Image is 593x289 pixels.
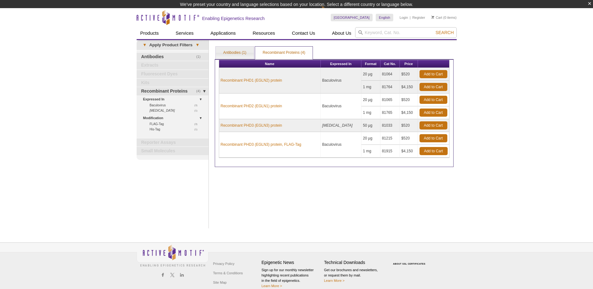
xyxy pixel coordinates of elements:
p: Sign up for our monthly newsletter highlighting recent publications in the field of epigenetics. [262,267,321,289]
td: 20 µg [361,132,380,145]
a: Recombinant PHD1 (EGLN2) protein [221,78,282,83]
i: [MEDICAL_DATA] [322,123,353,128]
td: 20 µg [361,94,380,106]
img: Your Cart [431,16,434,19]
span: (3) [194,103,201,108]
td: $520 [400,94,418,106]
a: (3)Baculovirus [150,103,201,108]
a: Terms & Conditions [212,268,244,278]
td: 81764 [380,81,400,94]
td: 20 µg [361,68,380,81]
th: Price [400,60,418,68]
td: $4,150 [400,145,418,158]
a: Contact Us [288,27,319,39]
a: Recombinant PHD3 (EGLN3) protein [221,123,282,128]
h4: Epigenetic News [262,260,321,265]
a: English [376,14,393,21]
a: Add to Cart [420,109,447,117]
a: Extracts [137,61,209,69]
th: Expressed In [321,60,361,68]
a: Add to Cart [420,96,447,104]
a: Learn More > [324,279,345,282]
a: Products [137,27,163,39]
li: (0 items) [431,14,457,21]
span: (4) [196,87,204,95]
a: (1) [MEDICAL_DATA] [150,108,201,113]
span: ▾ [140,42,149,48]
td: 81215 [380,132,400,145]
li: | [410,14,411,21]
td: Baculovirus [321,132,361,158]
td: 1 mg [361,145,380,158]
a: Add to Cart [420,147,448,155]
i: [MEDICAL_DATA] [150,109,175,112]
td: $520 [400,68,418,81]
a: Privacy Policy [212,259,236,268]
a: ABOUT SSL CERTIFICATES [393,263,425,265]
a: Services [172,27,198,39]
a: Resources [249,27,279,39]
a: Modification [143,115,205,121]
a: Kits [137,79,209,87]
p: Get our brochures and newsletters, or request them by mail. [324,267,384,283]
a: (1)His-Tag [150,127,201,132]
td: Baculovirus [321,94,361,119]
a: Recombinant PHD3 (EGLN3) protein, FLAG-Tag [221,142,301,147]
h2: Enabling Epigenetics Research [202,16,265,21]
a: Site Map [212,278,228,287]
td: 81765 [380,106,400,119]
td: $520 [400,132,418,145]
td: 81065 [380,94,400,106]
span: Search [435,30,454,35]
a: Recombinant PHD2 (EGLN1) protein [221,103,282,109]
h4: Technical Downloads [324,260,384,265]
a: About Us [328,27,355,39]
span: (1) [196,53,204,61]
th: Format [361,60,380,68]
a: Antibodies (1) [216,47,254,59]
span: (3) [194,121,201,127]
a: Recombinant Proteins (4) [255,47,313,59]
a: Add to Cart [420,121,447,129]
a: Register [412,15,425,20]
a: Applications [207,27,239,39]
a: (1)Antibodies [137,53,209,61]
th: Cat No. [380,60,400,68]
span: (1) [194,127,201,132]
a: Add to Cart [420,134,447,142]
td: 1 mg [361,81,380,94]
a: Add to Cart [420,70,447,78]
td: Baculovirus [321,68,361,94]
a: Reporter Assays [137,139,209,147]
td: 81033 [380,119,400,132]
a: Login [400,15,408,20]
td: 50 µg [361,119,380,132]
a: (3)FLAG-Tag [150,121,201,127]
span: ▾ [193,42,202,48]
td: $4,150 [400,81,418,94]
button: Search [434,30,455,35]
td: 81915 [380,145,400,158]
a: Cart [431,15,442,20]
a: Fluorescent Dyes [137,70,209,78]
span: (1) [194,108,201,113]
img: Active Motif, [137,243,209,268]
td: 1 mg [361,106,380,119]
a: Learn More > [262,284,282,288]
td: 81064 [380,68,400,81]
a: Add to Cart [420,83,447,91]
td: $4,150 [400,106,418,119]
table: Click to Verify - This site chose Symantec SSL for secure e-commerce and confidential communicati... [387,254,434,267]
a: [GEOGRAPHIC_DATA] [331,14,373,21]
input: Keyword, Cat. No. [355,27,457,38]
a: (4)Recombinant Proteins [137,87,209,95]
a: ▾Apply Product Filters▾ [137,40,209,50]
th: Name [219,60,321,68]
td: $520 [400,119,418,132]
img: Change Here [321,5,338,19]
a: Small Molecules [137,147,209,155]
a: Expressed In [143,96,205,103]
